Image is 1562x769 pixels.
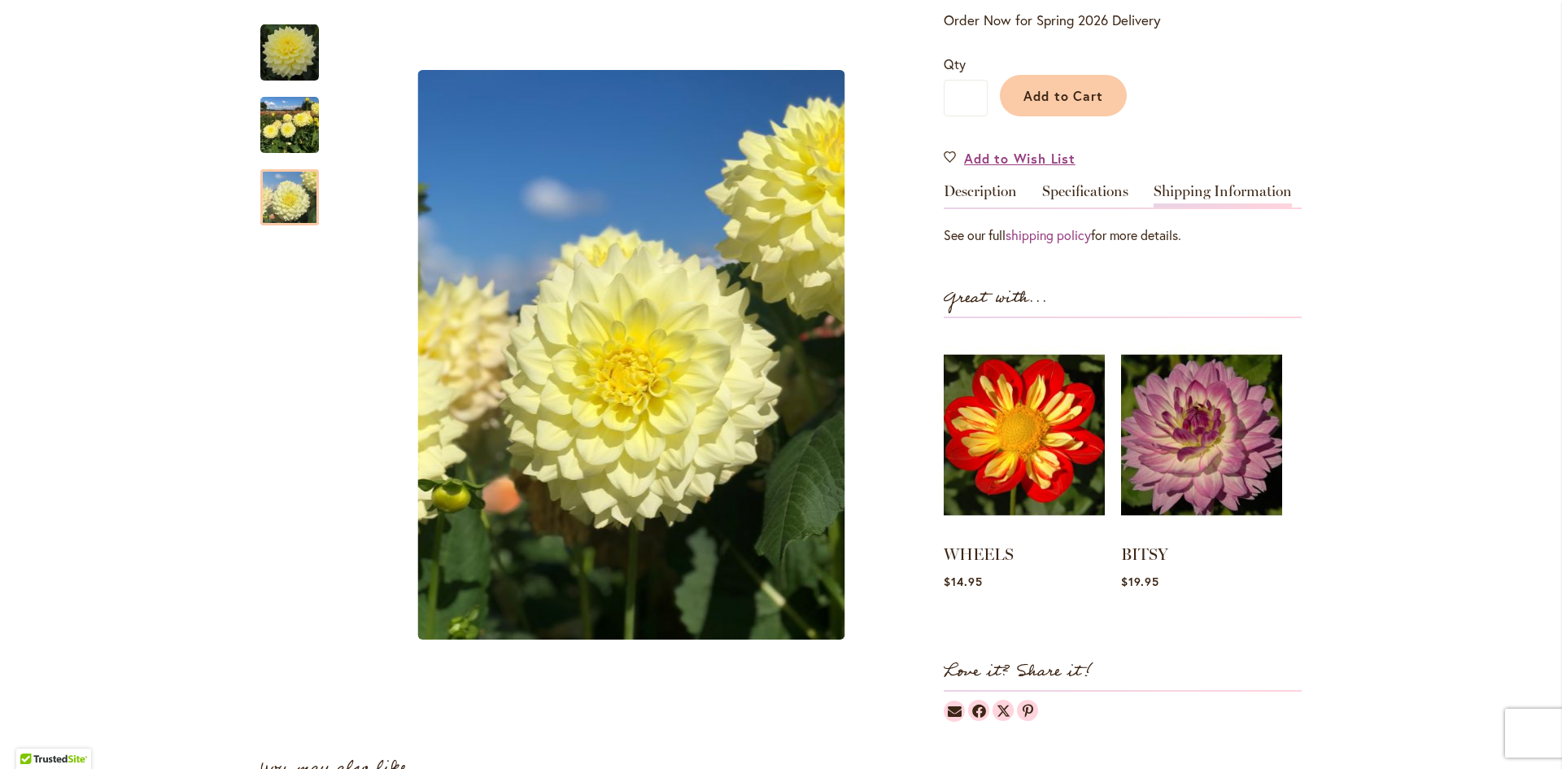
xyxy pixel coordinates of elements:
[944,55,966,72] span: Qty
[335,8,927,702] div: A-PeelingA-PeelingA-Peeling
[1000,75,1127,116] button: Add to Cart
[1006,226,1091,243] a: shipping policy
[1017,700,1038,721] a: Dahlias on Pinterest
[1121,334,1282,536] img: BITSY
[1121,574,1159,589] span: $19.95
[944,225,1302,244] p: See our full for more details.
[335,8,1002,702] div: Product Images
[1042,184,1128,208] a: Specifications
[944,11,1302,30] p: Order Now for Spring 2026 Delivery
[335,8,927,702] div: A-Peeling
[944,184,1302,244] div: Detailed Product Info
[944,285,1048,312] strong: Great with...
[1023,87,1104,104] span: Add to Cart
[260,81,335,153] div: A-Peeling
[260,8,335,81] div: A-Peeling
[944,544,1014,564] a: WHEELS
[944,658,1093,685] strong: Love it? Share it!
[260,85,319,164] img: A-Peeling
[260,153,319,225] div: A-Peeling
[944,574,983,589] span: $14.95
[968,700,989,721] a: Dahlias on Facebook
[260,23,319,81] img: A-Peeling
[964,149,1076,168] span: Add to Wish List
[12,711,58,757] iframe: Launch Accessibility Center
[418,70,845,640] img: A-Peeling
[944,184,1017,208] a: Description
[993,700,1014,721] a: Dahlias on Twitter
[944,334,1105,536] img: WHEELS
[944,149,1076,168] a: Add to Wish List
[1121,544,1168,564] a: BITSY
[1154,184,1292,208] a: Shipping Information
